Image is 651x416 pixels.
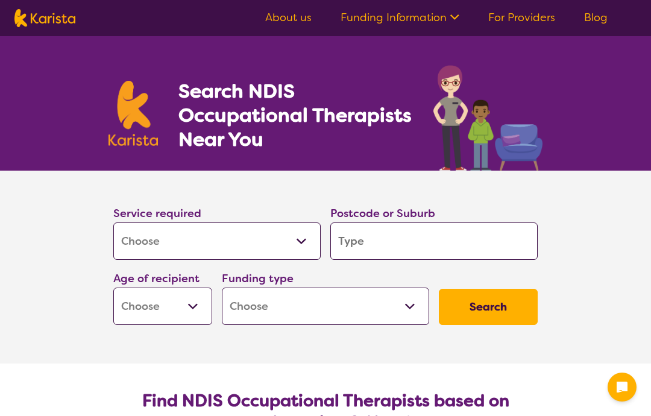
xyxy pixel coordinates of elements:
input: Type [330,222,538,260]
label: Age of recipient [113,271,200,286]
a: Blog [584,10,608,25]
label: Postcode or Suburb [330,206,435,221]
button: Search [439,289,538,325]
img: Karista logo [14,9,75,27]
label: Service required [113,206,201,221]
a: For Providers [488,10,555,25]
img: occupational-therapy [433,65,542,171]
img: Karista logo [108,81,158,146]
a: Funding Information [341,10,459,25]
a: About us [265,10,312,25]
h1: Search NDIS Occupational Therapists Near You [178,79,413,151]
label: Funding type [222,271,294,286]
